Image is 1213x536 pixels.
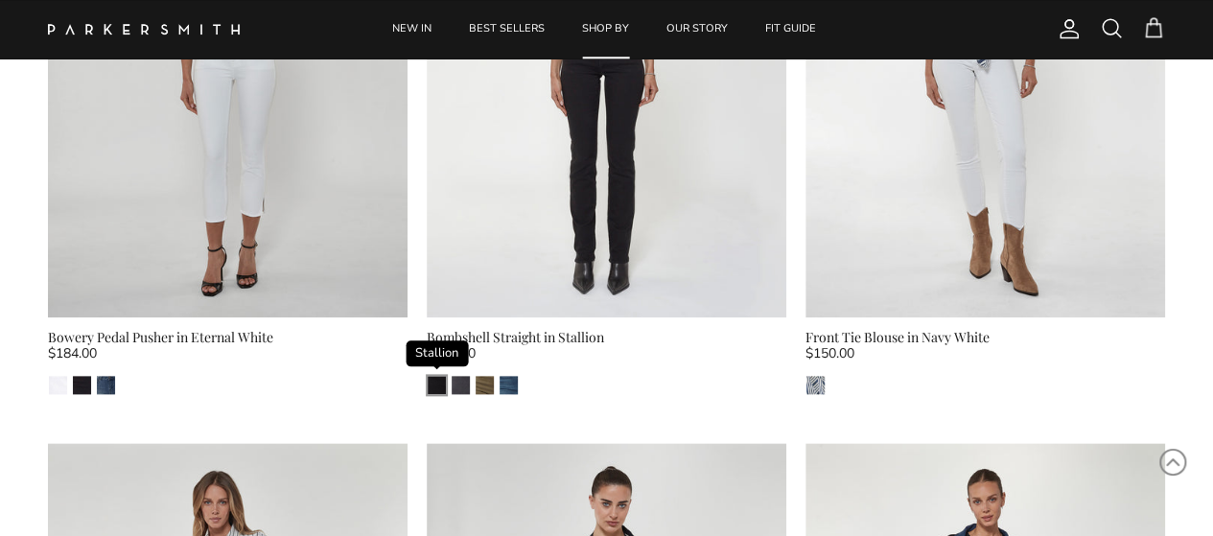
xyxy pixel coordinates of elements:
img: Eternal White [49,376,67,394]
img: Point Break [452,376,470,394]
a: Eternal Black [72,375,92,395]
a: Point Break [451,375,471,395]
a: Front Tie Blouse in Navy White $150.00 Navy White [805,327,1165,395]
div: Bombshell Straight in Stallion [427,327,786,348]
a: Bombshell Straight in Stallion $198.00 StallionPoint BreakArmyLa Jolla [427,327,786,395]
a: Eternal White [48,375,68,395]
img: Eternal Black [73,376,91,394]
svg: Scroll to Top [1158,448,1187,477]
img: Crystal River [97,376,115,394]
div: Bowery Pedal Pusher in Eternal White [48,327,408,348]
img: Navy White [806,376,825,394]
a: La Jolla [499,375,519,395]
a: Stallion [427,375,447,395]
a: Crystal River [96,375,116,395]
img: Army [476,376,494,394]
a: Navy White [805,375,826,395]
img: Parker Smith [48,24,240,35]
img: Stallion [428,376,446,394]
span: Stallion [406,340,468,366]
img: La Jolla [500,376,518,394]
span: $184.00 [48,343,97,364]
div: Front Tie Blouse in Navy White [805,327,1165,348]
a: Account [1050,17,1081,40]
span: $150.00 [805,343,854,364]
a: Army [475,375,495,395]
a: Bowery Pedal Pusher in Eternal White $184.00 Eternal WhiteEternal BlackCrystal River [48,327,408,395]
